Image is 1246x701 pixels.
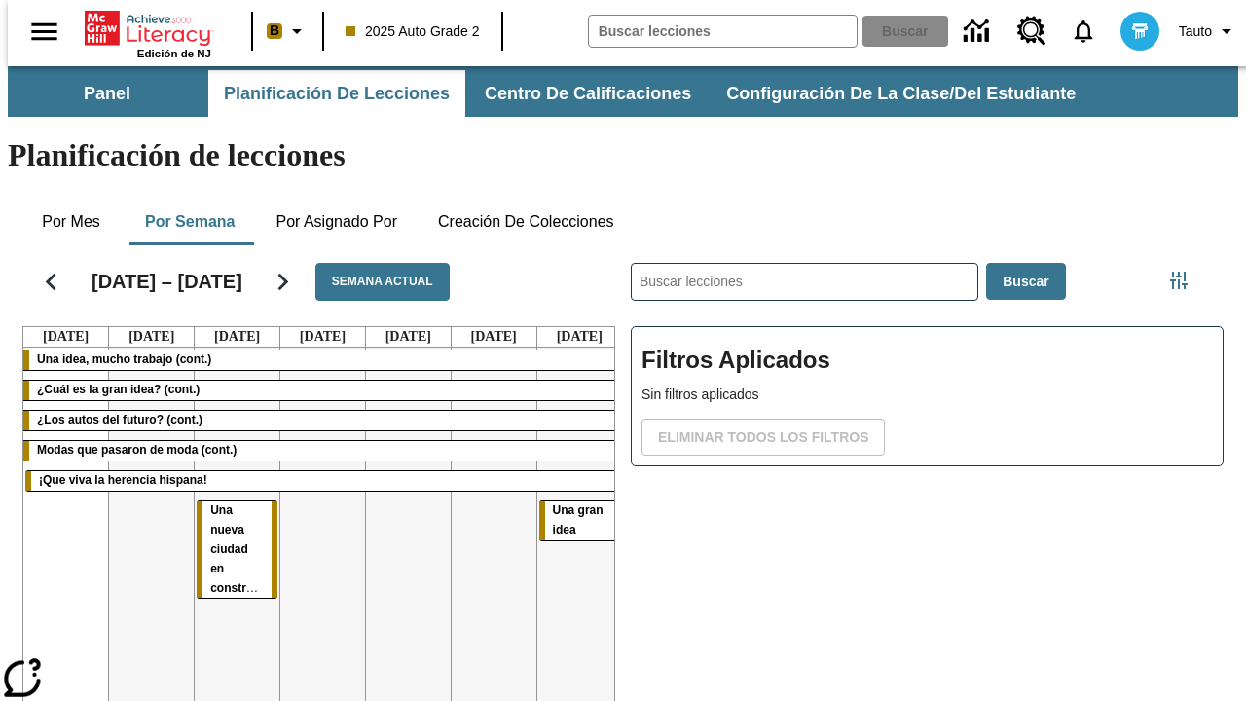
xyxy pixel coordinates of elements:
button: Seguir [258,257,308,307]
button: Abrir el menú lateral [16,3,73,60]
span: 2025 Auto Grade 2 [346,21,480,42]
button: Panel [10,70,204,117]
span: Una nueva ciudad en construcción [210,503,283,595]
div: Una idea, mucho trabajo (cont.) [23,350,622,370]
a: 20 de septiembre de 2025 [467,327,521,347]
button: Menú lateral de filtros [1159,261,1198,300]
button: Buscar [986,263,1065,301]
a: 21 de septiembre de 2025 [553,327,606,347]
a: Centro de recursos, Se abrirá en una pestaña nueva. [1006,5,1058,57]
a: Centro de información [952,5,1006,58]
a: Notificaciones [1058,6,1109,56]
span: ¿Cuál es la gran idea? (cont.) [37,383,200,396]
button: Por asignado por [260,199,413,245]
div: Subbarra de navegación [8,66,1238,117]
div: Modas que pasaron de moda (cont.) [23,441,622,461]
button: Escoja un nuevo avatar [1109,6,1171,56]
span: Modas que pasaron de moda (cont.) [37,443,237,457]
input: Buscar campo [589,16,857,47]
p: Sin filtros aplicados [641,385,1213,405]
h1: Planificación de lecciones [8,137,1238,173]
div: Subbarra de navegación [8,70,1093,117]
h2: [DATE] – [DATE] [92,270,242,293]
button: Planificación de lecciones [208,70,465,117]
button: Centro de calificaciones [469,70,707,117]
span: B [270,18,279,43]
button: Boost El color de la clase es anaranjado claro. Cambiar el color de la clase. [259,14,316,49]
a: 19 de septiembre de 2025 [382,327,435,347]
button: Por semana [129,199,250,245]
h2: Filtros Aplicados [641,337,1213,385]
span: Una gran idea [553,503,604,536]
div: Una gran idea [539,501,620,540]
span: Una idea, mucho trabajo (cont.) [37,352,211,366]
span: Tauto [1179,21,1212,42]
span: Edición de NJ [137,48,211,59]
button: Regresar [26,257,76,307]
button: Semana actual [315,263,450,301]
span: ¡Que viva la herencia hispana! [39,473,207,487]
a: 15 de septiembre de 2025 [39,327,92,347]
button: Perfil/Configuración [1171,14,1246,49]
div: ¿Cuál es la gran idea? (cont.) [23,381,622,400]
div: ¡Que viva la herencia hispana! [25,471,620,491]
a: 16 de septiembre de 2025 [125,327,178,347]
div: Portada [85,7,211,59]
button: Por mes [22,199,120,245]
a: 17 de septiembre de 2025 [210,327,264,347]
input: Buscar lecciones [632,264,977,300]
button: Creación de colecciones [422,199,630,245]
div: ¿Los autos del futuro? (cont.) [23,411,622,430]
span: ¿Los autos del futuro? (cont.) [37,413,202,426]
div: Filtros Aplicados [631,326,1224,466]
button: Configuración de la clase/del estudiante [711,70,1091,117]
a: 18 de septiembre de 2025 [296,327,349,347]
div: Una nueva ciudad en construcción [197,501,277,599]
img: avatar image [1120,12,1159,51]
a: Portada [85,9,211,48]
